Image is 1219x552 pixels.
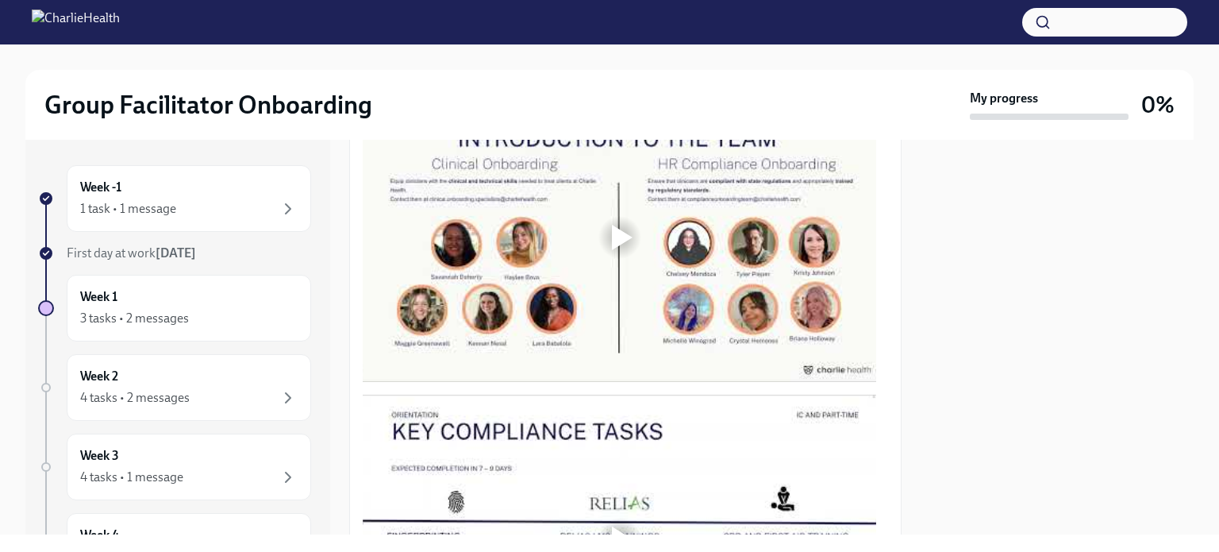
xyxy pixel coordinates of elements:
[38,245,311,262] a: First day at work[DATE]
[80,447,119,465] h6: Week 3
[80,310,189,327] div: 3 tasks • 2 messages
[44,89,372,121] h2: Group Facilitator Onboarding
[67,245,196,261] span: First day at work
[38,354,311,421] a: Week 24 tasks • 2 messages
[1141,91,1175,119] h3: 0%
[38,165,311,232] a: Week -11 task • 1 message
[32,10,120,35] img: CharlieHealth
[80,179,121,196] h6: Week -1
[80,527,119,544] h6: Week 4
[970,90,1038,107] strong: My progress
[156,245,196,261] strong: [DATE]
[80,469,183,486] div: 4 tasks • 1 message
[80,389,190,407] div: 4 tasks • 2 messages
[38,275,311,342] a: Week 13 tasks • 2 messages
[38,434,311,500] a: Week 34 tasks • 1 message
[80,200,176,218] div: 1 task • 1 message
[80,368,118,385] h6: Week 2
[80,288,117,306] h6: Week 1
